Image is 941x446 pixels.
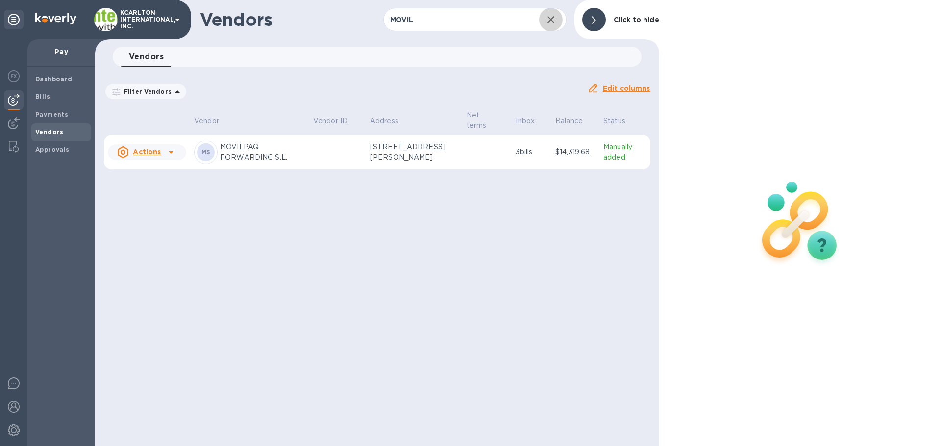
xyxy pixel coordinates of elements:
[516,116,535,126] p: Inbox
[516,116,547,126] span: Inbox
[370,116,411,126] span: Address
[555,116,595,126] span: Balance
[120,9,169,30] p: KCARLTON INTERNATIONAL, INC.
[313,116,360,126] span: Vendor ID
[194,116,232,126] span: Vendor
[370,116,398,126] p: Address
[133,148,161,156] u: Actions
[201,148,211,156] b: MS
[467,110,508,131] span: Net terms
[603,84,650,92] u: Edit columns
[603,142,646,163] p: Manually added
[555,147,595,157] p: $14,319.68
[516,147,547,157] p: 3 bills
[313,116,347,126] p: Vendor ID
[35,13,76,24] img: Logo
[120,87,172,95] p: Filter Vendors
[200,9,383,30] h1: Vendors
[603,116,625,126] p: Status
[220,142,305,163] p: MOVILPAQ FORWARDING S.L.
[35,47,87,57] p: Pay
[555,116,583,126] p: Balance
[194,116,219,126] p: Vendor
[35,128,64,136] b: Vendors
[35,111,68,118] b: Payments
[370,142,459,163] p: [STREET_ADDRESS][PERSON_NAME]
[467,110,495,131] p: Net terms
[129,50,164,64] span: Vendors
[614,16,659,23] b: Click to hide
[35,93,50,100] b: Bills
[4,10,24,29] div: Unpin categories
[35,75,73,83] b: Dashboard
[8,70,20,82] img: Foreign exchange
[35,146,70,153] b: Approvals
